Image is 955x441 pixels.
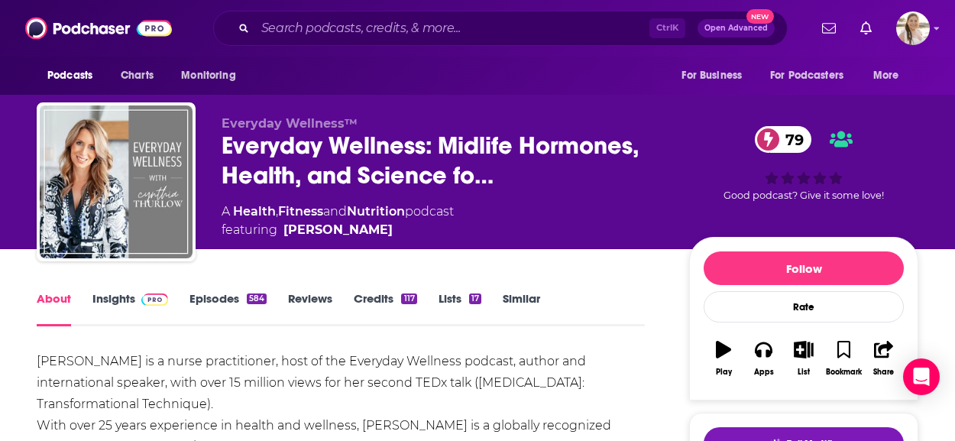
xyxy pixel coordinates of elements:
[724,190,884,201] span: Good podcast? Give it some love!
[743,331,783,386] button: Apps
[755,126,811,153] a: 79
[816,15,842,41] a: Show notifications dropdown
[864,331,904,386] button: Share
[903,358,940,395] div: Open Intercom Messenger
[247,293,267,304] div: 584
[798,368,810,377] div: List
[896,11,930,45] span: Logged in as acquavie
[141,293,168,306] img: Podchaser Pro
[896,11,930,45] img: User Profile
[255,16,649,41] input: Search podcasts, credits, & more...
[824,331,863,386] button: Bookmark
[40,105,193,258] img: Everyday Wellness: Midlife Hormones, Health, and Science for Women 35+
[170,61,255,90] button: open menu
[704,24,768,32] span: Open Advanced
[111,61,163,90] a: Charts
[671,61,761,90] button: open menu
[323,204,347,219] span: and
[222,203,454,239] div: A podcast
[704,251,904,285] button: Follow
[754,368,774,377] div: Apps
[770,126,811,153] span: 79
[276,204,278,219] span: ,
[469,293,481,304] div: 17
[689,116,918,212] div: 79Good podcast? Give it some love!
[681,65,742,86] span: For Business
[222,221,454,239] span: featuring
[896,11,930,45] button: Show profile menu
[222,116,358,131] span: Everyday Wellness™
[770,65,843,86] span: For Podcasters
[25,14,172,43] img: Podchaser - Follow, Share and Rate Podcasts
[716,368,732,377] div: Play
[863,61,918,90] button: open menu
[47,65,92,86] span: Podcasts
[92,291,168,326] a: InsightsPodchaser Pro
[873,65,899,86] span: More
[288,291,332,326] a: Reviews
[649,18,685,38] span: Ctrl K
[37,61,112,90] button: open menu
[354,291,416,326] a: Credits117
[826,368,862,377] div: Bookmark
[347,204,405,219] a: Nutrition
[746,9,774,24] span: New
[233,204,276,219] a: Health
[784,331,824,386] button: List
[37,291,71,326] a: About
[181,65,235,86] span: Monitoring
[189,291,267,326] a: Episodes584
[704,291,904,323] div: Rate
[760,61,866,90] button: open menu
[503,291,540,326] a: Similar
[401,293,416,304] div: 117
[704,331,743,386] button: Play
[213,11,788,46] div: Search podcasts, credits, & more...
[873,368,894,377] div: Share
[698,19,775,37] button: Open AdvancedNew
[283,221,393,239] a: Cynthia Thurlow
[439,291,481,326] a: Lists17
[121,65,154,86] span: Charts
[278,204,323,219] a: Fitness
[854,15,878,41] a: Show notifications dropdown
